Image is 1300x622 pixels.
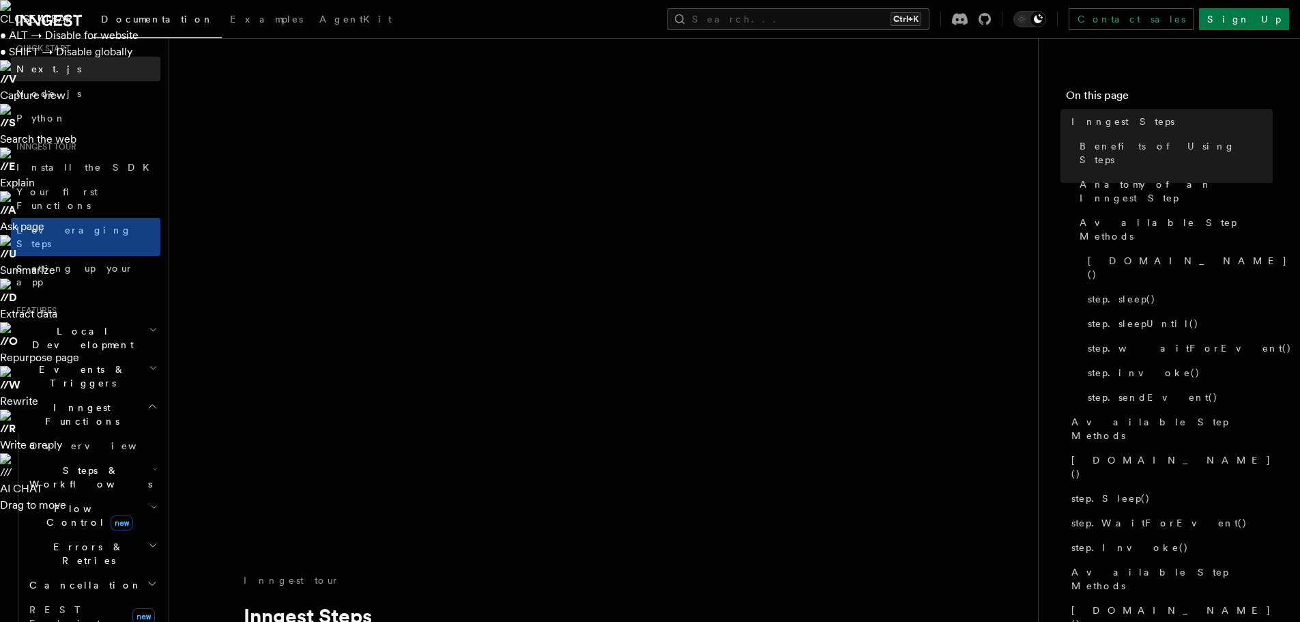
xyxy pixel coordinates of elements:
span: Available Step Methods [1071,565,1273,593]
span: Errors & Retries [24,540,148,567]
a: step.WaitForEvent() [1066,511,1273,535]
a: Available Step Methods [1066,560,1273,598]
span: new [111,515,133,531]
span: step.WaitForEvent() [1071,516,1247,530]
button: Flow Controlnew [24,496,160,535]
a: step.Invoke() [1066,535,1273,560]
a: Inngest tour [244,574,339,587]
span: Flow Control [24,502,150,529]
span: Cancellation [24,578,142,592]
button: Errors & Retries [24,535,160,573]
button: Cancellation [24,573,160,597]
span: step.Invoke() [1071,541,1189,554]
